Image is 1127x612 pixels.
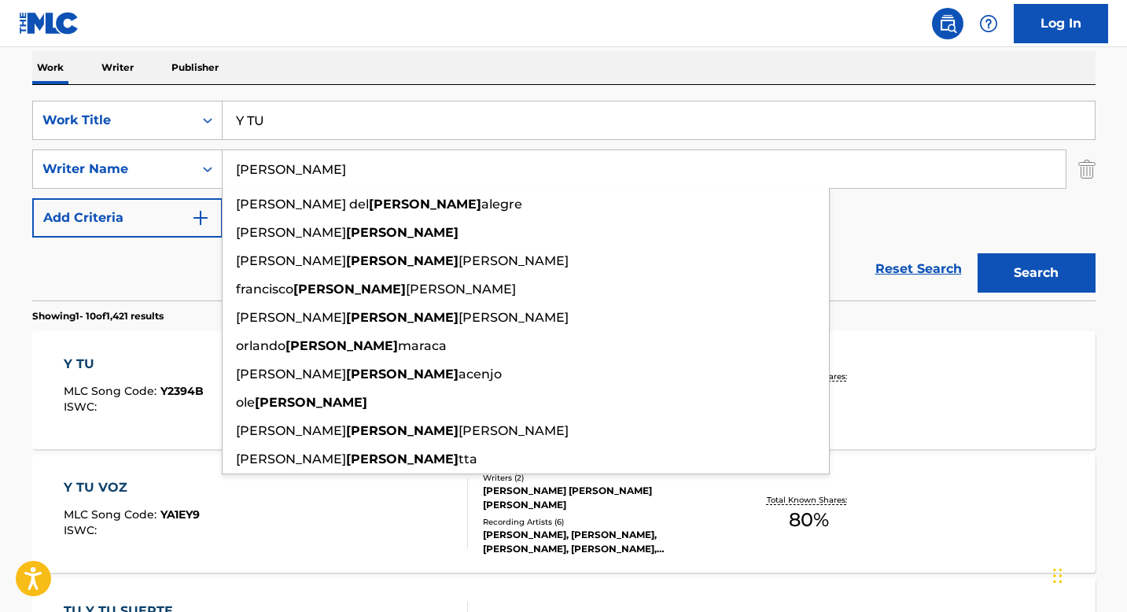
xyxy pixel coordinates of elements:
strong: [PERSON_NAME] [346,310,459,325]
strong: [PERSON_NAME] [369,197,481,212]
span: 80 % [789,506,829,534]
div: Writers ( 2 ) [483,472,720,484]
span: Y2394B [160,384,204,398]
span: ole [236,395,255,410]
img: help [979,14,998,33]
span: [PERSON_NAME] [236,452,346,466]
div: Y TU [64,355,204,374]
a: Y TUMLC Song Code:Y2394BISWC:Writers (1)[PERSON_NAME]Recording Artists (784)[PERSON_NAME] Y SU [P... [32,331,1096,449]
span: [PERSON_NAME] [236,423,346,438]
span: [PERSON_NAME] del [236,197,369,212]
span: ISWC : [64,523,101,537]
span: MLC Song Code : [64,384,160,398]
button: Add Criteria [32,198,223,238]
strong: [PERSON_NAME] [346,253,459,268]
a: Y TU VOZMLC Song Code:YA1EY9ISWC:Writers (2)[PERSON_NAME] [PERSON_NAME] [PERSON_NAME]Recording Ar... [32,455,1096,573]
p: Showing 1 - 10 of 1,421 results [32,309,164,323]
form: Search Form [32,101,1096,300]
div: Recording Artists ( 6 ) [483,516,720,528]
strong: [PERSON_NAME] [346,452,459,466]
span: [PERSON_NAME] [459,310,569,325]
p: Total Known Shares: [767,494,851,506]
span: [PERSON_NAME] [459,253,569,268]
a: Reset Search [867,252,970,286]
span: [PERSON_NAME] [459,423,569,438]
img: 9d2ae6d4665cec9f34b9.svg [191,208,210,227]
span: [PERSON_NAME] [236,310,346,325]
span: alegre [481,197,522,212]
span: [PERSON_NAME] [236,225,346,240]
div: Drag [1053,552,1063,599]
div: [PERSON_NAME] [PERSON_NAME] [PERSON_NAME] [483,484,720,512]
strong: [PERSON_NAME] [346,225,459,240]
strong: [PERSON_NAME] [255,395,367,410]
iframe: Chat Widget [1048,536,1127,612]
span: tta [459,452,477,466]
strong: [PERSON_NAME] [293,282,406,297]
strong: [PERSON_NAME] [285,338,398,353]
strong: [PERSON_NAME] [346,423,459,438]
div: Work Title [42,111,184,130]
span: [PERSON_NAME] [236,253,346,268]
span: [PERSON_NAME] [236,367,346,382]
img: MLC Logo [19,12,79,35]
p: Writer [97,51,138,84]
span: MLC Song Code : [64,507,160,522]
button: Search [978,253,1096,293]
a: Log In [1014,4,1108,43]
div: Y TU VOZ [64,478,200,497]
span: maraca [398,338,447,353]
div: [PERSON_NAME], [PERSON_NAME], [PERSON_NAME], [PERSON_NAME], [PERSON_NAME] [483,528,720,556]
span: orlando [236,338,285,353]
img: Delete Criterion [1078,149,1096,189]
div: Help [973,8,1004,39]
span: francisco [236,282,293,297]
p: Publisher [167,51,223,84]
span: ISWC : [64,400,101,414]
span: acenjo [459,367,502,382]
span: [PERSON_NAME] [406,282,516,297]
span: YA1EY9 [160,507,200,522]
a: Public Search [932,8,963,39]
p: Work [32,51,68,84]
strong: [PERSON_NAME] [346,367,459,382]
img: search [938,14,957,33]
div: Writer Name [42,160,184,179]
